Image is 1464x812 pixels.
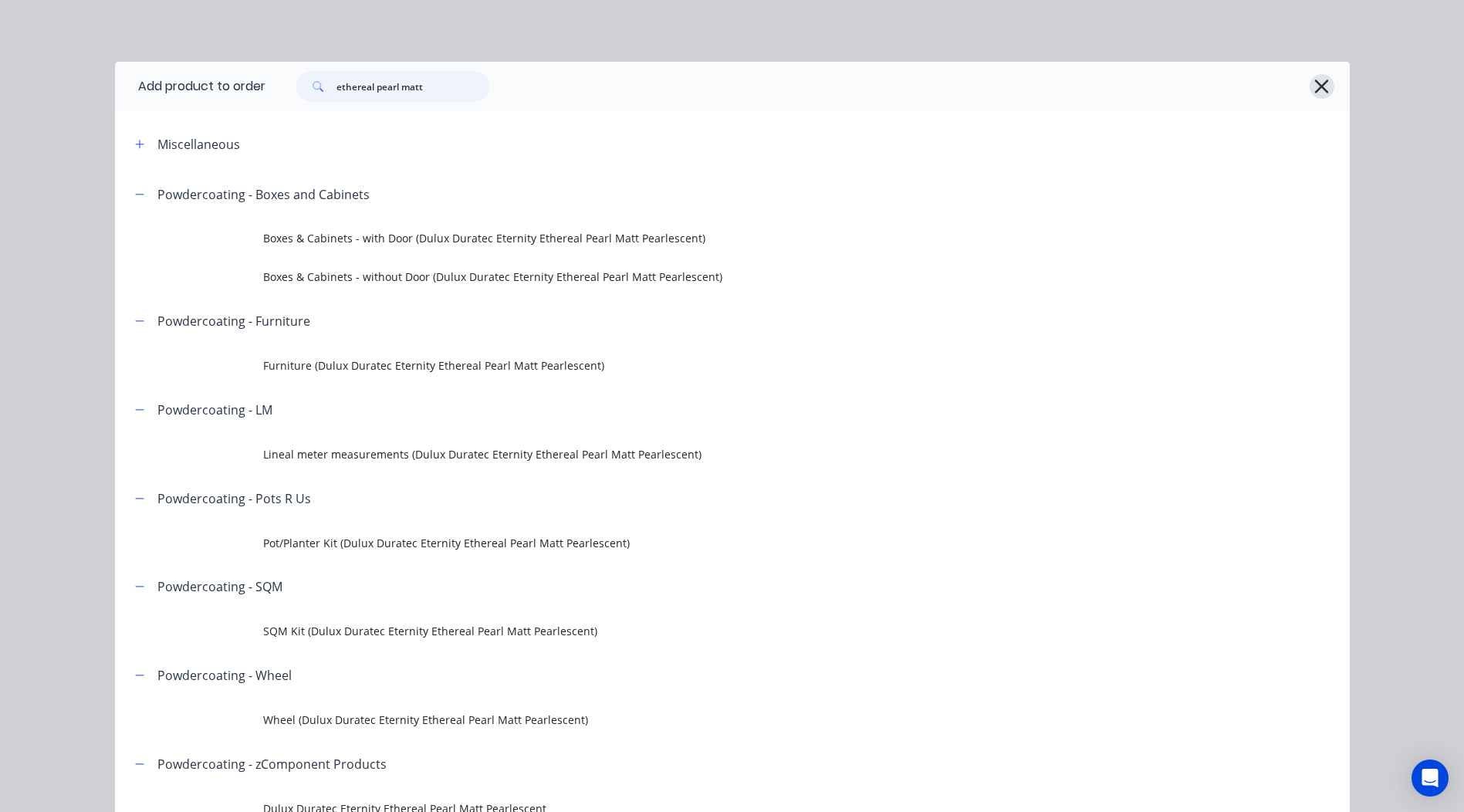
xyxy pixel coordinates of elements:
[263,623,1132,639] span: SQM Kit (Dulux Duratec Eternity Ethereal Pearl Matt Pearlescent)
[157,755,387,773] div: Powdercoating - zComponent Products
[157,577,282,596] div: Powdercoating - SQM
[263,269,1132,285] span: Boxes & Cabinets - without Door (Dulux Duratec Eternity Ethereal Pearl Matt Pearlescent)
[157,185,370,204] div: Powdercoating - Boxes and Cabinets
[115,62,265,111] div: Add product to order
[263,446,1132,462] span: Lineal meter measurements (Dulux Duratec Eternity Ethereal Pearl Matt Pearlescent)
[263,535,1132,551] span: Pot/Planter Kit (Dulux Duratec Eternity Ethereal Pearl Matt Pearlescent)
[263,357,1132,374] span: Furniture (Dulux Duratec Eternity Ethereal Pearl Matt Pearlescent)
[263,712,1132,728] span: Wheel (Dulux Duratec Eternity Ethereal Pearl Matt Pearlescent)
[157,135,240,154] div: Miscellaneous
[336,71,489,102] input: Search...
[157,489,311,508] div: Powdercoating - Pots R Us
[157,666,292,685] div: Powdercoating - Wheel
[157,312,310,330] div: Powdercoating - Furniture
[263,230,1132,246] span: Boxes & Cabinets - with Door (Dulux Duratec Eternity Ethereal Pearl Matt Pearlescent)
[1412,760,1449,797] div: Open Intercom Messenger
[157,401,272,419] div: Powdercoating - LM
